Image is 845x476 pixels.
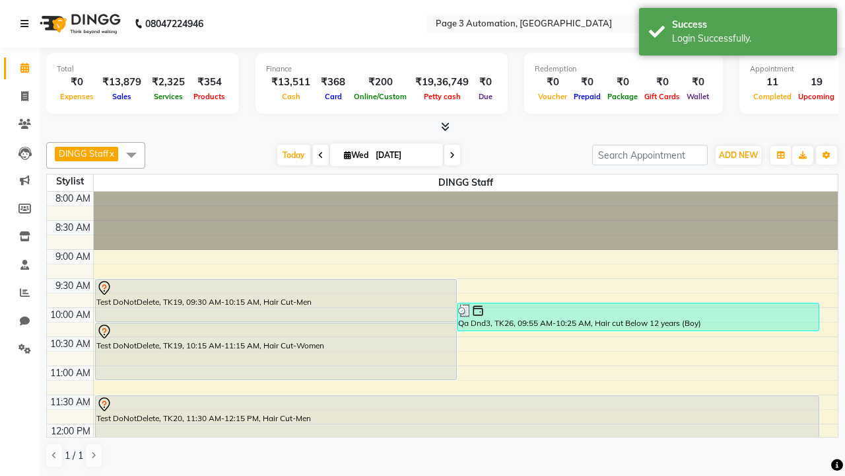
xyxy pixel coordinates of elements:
[266,75,316,90] div: ₹13,511
[795,92,838,101] span: Upcoming
[59,148,108,159] span: DINGG Staff
[421,92,464,101] span: Petty cash
[475,92,496,101] span: Due
[457,303,819,331] div: Qa Dnd3, TK26, 09:55 AM-10:25 AM, Hair cut Below 12 years (Boy)
[570,75,604,90] div: ₹0
[604,92,641,101] span: Package
[109,92,135,101] span: Sales
[48,424,93,438] div: 12:00 PM
[96,396,819,438] div: Test DoNotDelete, TK20, 11:30 AM-12:15 PM, Hair Cut-Men
[410,75,474,90] div: ₹19,36,749
[190,92,228,101] span: Products
[535,63,712,75] div: Redemption
[97,75,147,90] div: ₹13,879
[266,63,497,75] div: Finance
[53,279,93,293] div: 9:30 AM
[47,175,93,188] div: Stylist
[57,92,97,101] span: Expenses
[716,146,761,165] button: ADD NEW
[372,145,438,165] input: 2025-10-01
[750,75,795,90] div: 11
[147,75,190,90] div: ₹2,325
[672,32,827,46] div: Login Successfully.
[351,75,410,90] div: ₹200
[65,449,83,463] span: 1 / 1
[570,92,604,101] span: Prepaid
[279,92,304,101] span: Cash
[351,92,410,101] span: Online/Custom
[94,175,838,191] span: DINGG Staff
[96,323,457,379] div: Test DoNotDelete, TK19, 10:15 AM-11:15 AM, Hair Cut-Women
[48,366,93,380] div: 11:00 AM
[96,280,457,321] div: Test DoNotDelete, TK19, 09:30 AM-10:15 AM, Hair Cut-Men
[535,75,570,90] div: ₹0
[641,92,683,101] span: Gift Cards
[145,5,203,42] b: 08047224946
[277,145,310,165] span: Today
[750,92,795,101] span: Completed
[108,148,114,159] a: x
[57,63,228,75] div: Total
[719,150,758,160] span: ADD NEW
[604,75,641,90] div: ₹0
[641,75,683,90] div: ₹0
[57,75,97,90] div: ₹0
[48,395,93,409] div: 11:30 AM
[321,92,345,101] span: Card
[795,75,838,90] div: 19
[672,18,827,32] div: Success
[474,75,497,90] div: ₹0
[316,75,351,90] div: ₹368
[592,145,708,165] input: Search Appointment
[535,92,570,101] span: Voucher
[341,150,372,160] span: Wed
[34,5,124,42] img: logo
[190,75,228,90] div: ₹354
[48,308,93,322] div: 10:00 AM
[53,250,93,264] div: 9:00 AM
[151,92,186,101] span: Services
[48,337,93,351] div: 10:30 AM
[53,192,93,206] div: 8:00 AM
[683,92,712,101] span: Wallet
[683,75,712,90] div: ₹0
[53,221,93,235] div: 8:30 AM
